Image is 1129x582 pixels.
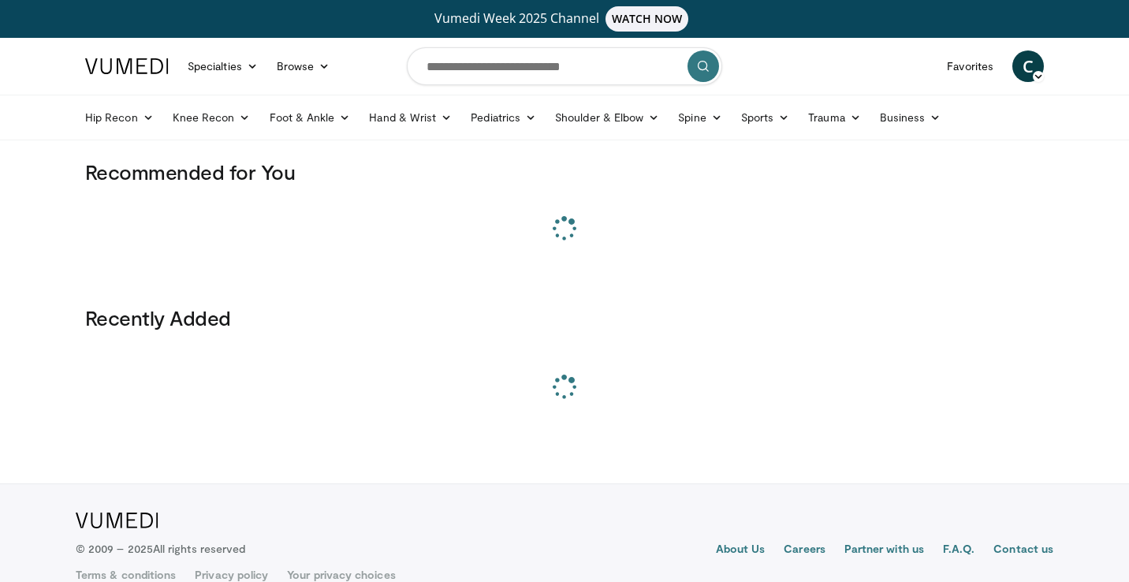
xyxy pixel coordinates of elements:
a: Knee Recon [163,102,260,133]
h3: Recently Added [85,305,1044,330]
a: Pediatrics [461,102,546,133]
a: Hand & Wrist [360,102,461,133]
a: Business [870,102,951,133]
span: WATCH NOW [605,6,689,32]
a: F.A.Q. [943,541,974,560]
a: Spine [669,102,731,133]
img: VuMedi Logo [76,513,158,528]
a: Trauma [799,102,870,133]
a: Favorites [937,50,1003,82]
img: VuMedi Logo [85,58,169,74]
a: C [1012,50,1044,82]
a: Contact us [993,541,1053,560]
input: Search topics, interventions [407,47,722,85]
p: © 2009 – 2025 [76,541,245,557]
a: Hip Recon [76,102,163,133]
a: Sports [732,102,799,133]
a: Vumedi Week 2025 ChannelWATCH NOW [88,6,1041,32]
a: Specialties [178,50,267,82]
a: Shoulder & Elbow [546,102,669,133]
a: Browse [267,50,340,82]
a: Foot & Ankle [260,102,360,133]
a: About Us [716,541,766,560]
a: Careers [784,541,825,560]
span: All rights reserved [153,542,245,555]
a: Partner with us [844,541,924,560]
h3: Recommended for You [85,159,1044,185]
